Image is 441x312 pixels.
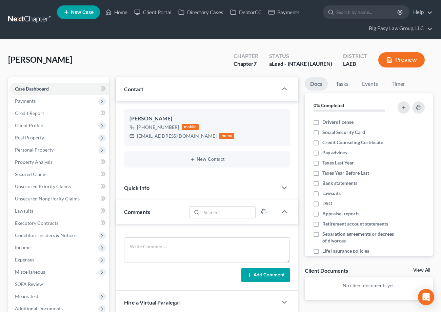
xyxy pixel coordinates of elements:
span: Additional Documents [15,306,63,311]
span: SOFA Review [15,281,43,287]
span: Bank statements [322,180,357,187]
span: Property Analysis [15,159,53,165]
span: Real Property [15,135,44,140]
span: Secured Claims [15,171,47,177]
span: Separation agreements or decrees of divorces [322,231,395,244]
span: Means Test [15,293,38,299]
span: [PERSON_NAME] [8,55,72,64]
button: Add Comment [241,268,290,282]
span: Social Security Card [322,129,365,136]
span: New Case [71,10,94,15]
span: Payments [15,98,36,104]
span: Lawsuits [15,208,33,214]
a: SOFA Review [9,278,109,290]
div: Status [269,52,332,60]
span: Credit Counseling Certificate [322,139,383,146]
span: Pay advices [322,149,347,156]
a: Help [410,6,433,18]
button: Preview [378,52,425,67]
span: Taxes Last Year [322,159,354,166]
span: Appraisal reports [322,210,359,217]
a: Property Analysis [9,156,109,168]
div: Open Intercom Messenger [418,289,434,305]
div: [EMAIL_ADDRESS][DOMAIN_NAME] [137,133,217,139]
a: Home [102,6,131,18]
span: Personal Property [15,147,54,153]
span: Lawsuits [322,190,341,197]
span: 7 [254,60,257,67]
a: Payments [265,6,303,18]
a: Secured Claims [9,168,109,180]
span: DSO [322,200,332,207]
span: Drivers license [322,119,354,125]
a: Events [357,77,383,91]
span: Quick Info [124,184,149,191]
input: Search by name... [336,6,398,18]
a: DebtorCC [227,6,265,18]
span: Credit Report [15,110,44,116]
div: aLead - INTAKE (LAUREN) [269,60,332,68]
span: Client Profile [15,122,43,128]
a: Client Portal [131,6,175,18]
strong: 0% Completed [314,102,344,108]
span: Taxes Year Before Last [322,170,369,176]
div: Client Documents [305,267,348,274]
div: mobile [182,124,199,130]
button: New Contact [129,157,284,162]
span: Comments [124,209,150,215]
div: home [219,133,234,139]
span: Unsecured Nonpriority Claims [15,196,80,201]
span: Unsecured Priority Claims [15,183,71,189]
a: Executory Contracts [9,217,109,229]
a: Directory Cases [175,6,227,18]
a: Timer [386,77,410,91]
a: View All [413,268,430,273]
a: Lawsuits [9,205,109,217]
span: Codebtors Insiders & Notices [15,232,77,238]
span: Income [15,245,31,250]
span: Miscellaneous [15,269,45,275]
div: [PERSON_NAME] [129,115,284,123]
span: Executory Contracts [15,220,58,226]
a: Big Easy Law Group, LLC [365,22,433,35]
div: LAEB [343,60,367,68]
p: No client documents yet. [310,282,427,289]
a: Unsecured Priority Claims [9,180,109,193]
span: Expenses [15,257,34,262]
span: Case Dashboard [15,86,49,92]
a: Docs [305,77,328,91]
div: District [343,52,367,60]
span: Retirement account statements [322,220,388,227]
a: Case Dashboard [9,83,109,95]
a: Tasks [330,77,354,91]
span: Life insurance policies [322,248,369,254]
span: Hire a Virtual Paralegal [124,299,180,306]
span: Contact [124,86,143,92]
div: Chapter [234,52,258,60]
input: Search... [202,207,256,218]
div: [PHONE_NUMBER] [137,124,179,131]
a: Unsecured Nonpriority Claims [9,193,109,205]
div: Chapter [234,60,258,68]
a: Credit Report [9,107,109,119]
